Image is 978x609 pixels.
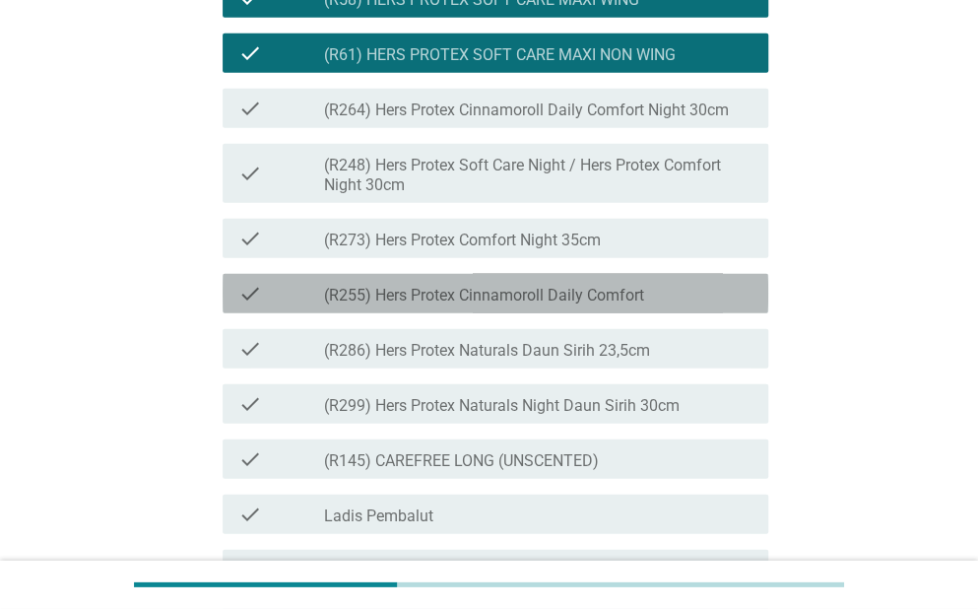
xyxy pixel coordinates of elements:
[238,282,262,305] i: check
[324,396,680,416] label: (R299) Hers Protex Naturals Night Daun Sirih 30cm
[238,558,262,581] i: check
[324,286,644,305] label: (R255) Hers Protex Cinnamoroll Daily Comfort
[238,41,262,65] i: check
[324,231,601,250] label: (R273) Hers Protex Comfort Night 35cm
[238,503,262,526] i: check
[238,152,262,195] i: check
[324,341,650,361] label: (R286) Hers Protex Naturals Daun Sirih 23,5cm
[238,227,262,250] i: check
[324,451,599,471] label: (R145) CAREFREE LONG (UNSCENTED)
[238,447,262,471] i: check
[238,392,262,416] i: check
[324,156,752,195] label: (R248) Hers Protex Soft Care Night / Hers Protex Comfort Night 30cm
[324,507,433,526] label: Ladis Pembalut
[324,45,676,65] label: (R61) HERS PROTEX SOFT CARE MAXI NON WING
[238,337,262,361] i: check
[324,101,729,120] label: (R264) Hers Protex Cinnamoroll Daily Comfort Night 30cm
[238,97,262,120] i: check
